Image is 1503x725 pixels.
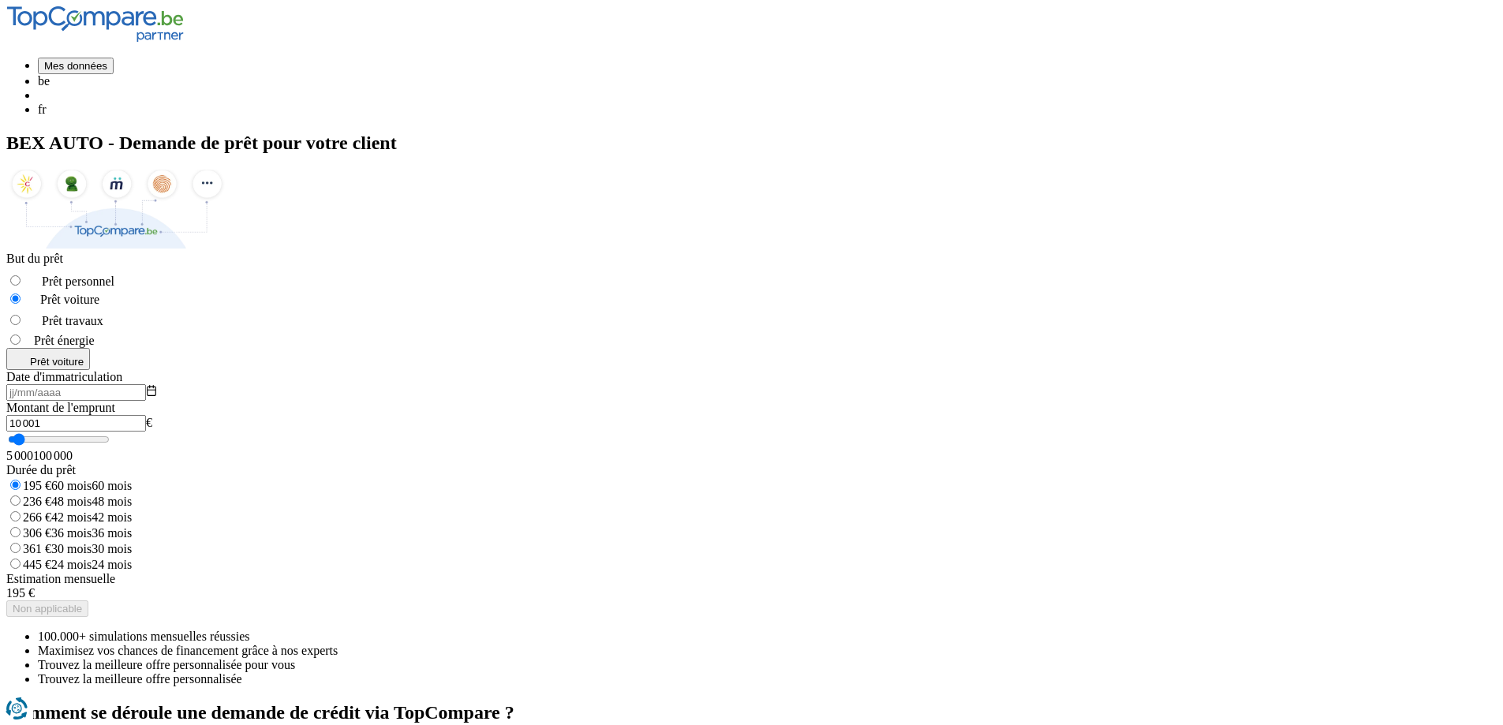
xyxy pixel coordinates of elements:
[6,449,33,462] span: 5 000
[6,401,115,414] label: Montant de l'emprunt
[51,558,92,571] span: 24 mois
[6,133,1497,154] h1: BEX AUTO - Demande de prêt pour votre client
[51,479,92,492] span: 60 mois
[23,542,51,555] span: 361 €
[6,702,1497,723] h2: Comment se déroule une demande de crédit via TopCompare ?
[6,572,1497,586] div: Estimation mensuelle
[92,495,132,508] span: 48 mois
[146,416,152,429] span: €
[38,644,1497,658] li: Maximisez vos chances de financement grâce à nos experts
[23,558,51,571] span: 445 €
[6,463,76,476] label: Durée du prêt
[92,558,132,571] span: 24 mois
[6,586,1497,600] div: 195 €
[92,510,132,524] span: 42 mois
[6,384,146,401] input: jj/mm/aaaa
[42,314,103,327] span: Prêt travaux
[92,542,132,555] span: 30 mois
[33,449,73,462] span: 100 000
[92,526,132,540] span: 36 mois
[6,6,184,42] img: TopCompare.be
[6,252,63,265] label: But du prêt
[38,103,1497,117] div: fr
[30,356,84,368] span: Prêt voiture
[92,479,132,492] span: 60 mois
[51,526,92,540] span: 36 mois
[6,170,227,249] img: TopCompare.be
[34,334,95,347] span: Prêt énergie
[6,370,122,383] label: Date d'immatriculation
[38,74,1497,88] div: be
[51,495,92,508] span: 48 mois
[23,495,51,508] span: 236 €
[38,58,114,74] button: Mes données
[23,526,51,540] span: 306 €
[38,658,1497,672] li: Trouvez la meilleure offre personnalisée pour vous
[38,672,1497,686] li: Trouvez la meilleure offre personnalisée
[42,275,114,288] span: Prêt personnel
[38,630,1497,644] li: 100.000+ simulations mensuelles réussies
[23,510,51,524] span: 266 €
[6,348,90,370] button: Prêt voiture
[6,600,88,617] button: Non applicable
[51,542,92,555] span: 30 mois
[23,479,51,492] span: 195 €
[51,510,92,524] span: 42 mois
[40,293,99,306] span: Prêt voiture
